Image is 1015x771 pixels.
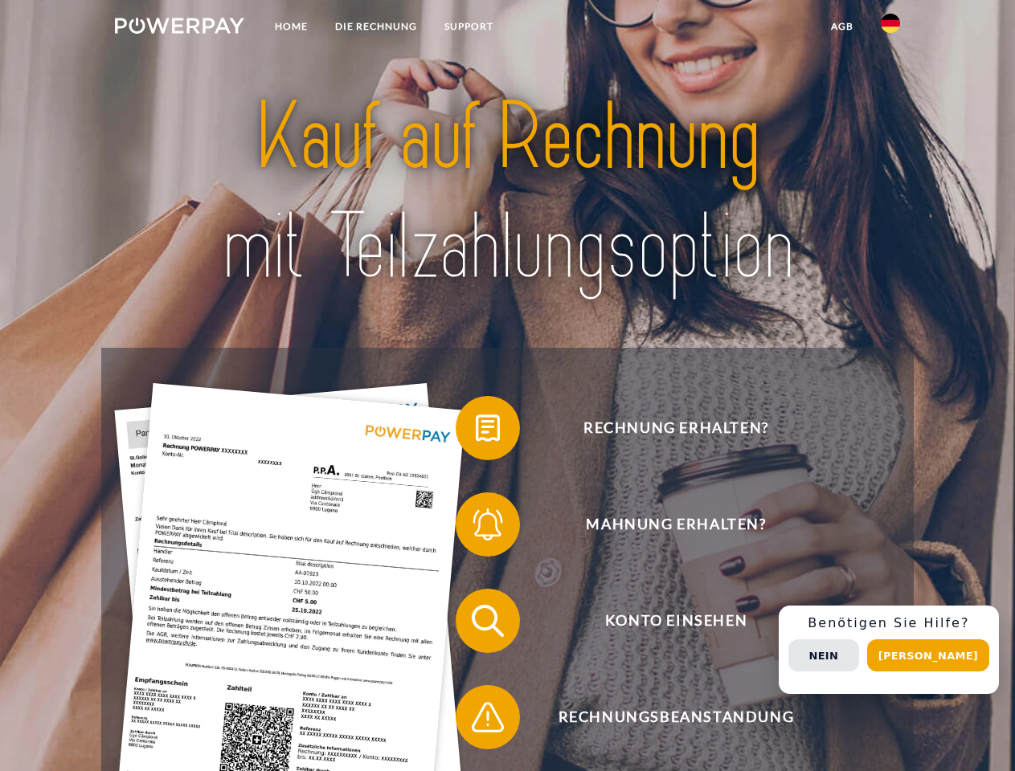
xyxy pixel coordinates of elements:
button: Rechnungsbeanstandung [456,685,874,749]
span: Rechnung erhalten? [479,396,873,460]
a: DIE RECHNUNG [321,12,431,41]
img: qb_warning.svg [468,697,508,737]
button: [PERSON_NAME] [867,639,989,671]
img: qb_bill.svg [468,408,508,448]
button: Nein [788,639,859,671]
span: Rechnungsbeanstandung [479,685,873,749]
h3: Benötigen Sie Hilfe? [788,615,989,631]
img: qb_search.svg [468,601,508,641]
img: logo-powerpay-white.svg [115,18,244,34]
button: Rechnung erhalten? [456,396,874,460]
div: Schnellhilfe [779,606,999,694]
a: SUPPORT [431,12,507,41]
button: Konto einsehen [456,589,874,653]
span: Konto einsehen [479,589,873,653]
span: Mahnung erhalten? [479,492,873,557]
img: de [881,14,900,33]
img: title-powerpay_de.svg [153,77,862,308]
button: Mahnung erhalten? [456,492,874,557]
a: Home [261,12,321,41]
a: agb [817,12,867,41]
img: qb_bell.svg [468,504,508,545]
